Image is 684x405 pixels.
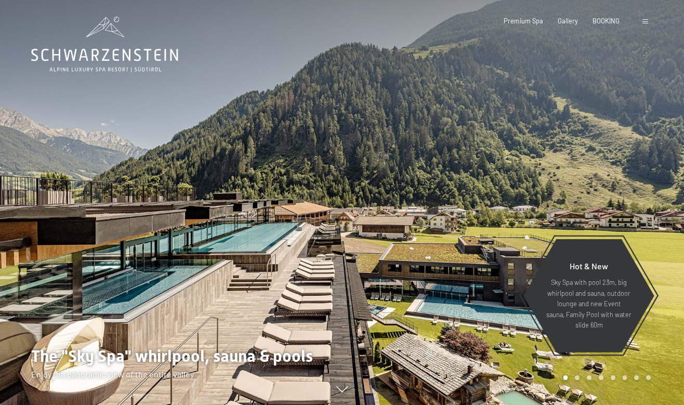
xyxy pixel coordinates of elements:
[523,239,655,353] a: Hot & New Sky Spa with pool 23m, big whirlpool and sauna, outdoor lounge and new Event sauna, Fam...
[599,375,603,380] div: Carousel Page 4
[634,375,639,380] div: Carousel Page 7
[558,17,578,25] a: Gallery
[570,261,608,271] span: Hot & New
[593,17,620,25] a: BOOKING
[544,277,634,330] p: Sky Spa with pool 23m, big whirlpool and sauna, outdoor lounge and new Event sauna, Family Pool w...
[575,375,580,380] div: Carousel Page 2
[587,375,591,380] div: Carousel Page 3
[623,375,627,380] div: Carousel Page 6
[560,375,651,380] div: Carousel Pagination
[611,375,615,380] div: Carousel Page 5
[646,375,651,380] div: Carousel Page 8
[504,17,543,25] a: Premium Spa
[563,375,568,380] div: Carousel Page 1 (Current Slide)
